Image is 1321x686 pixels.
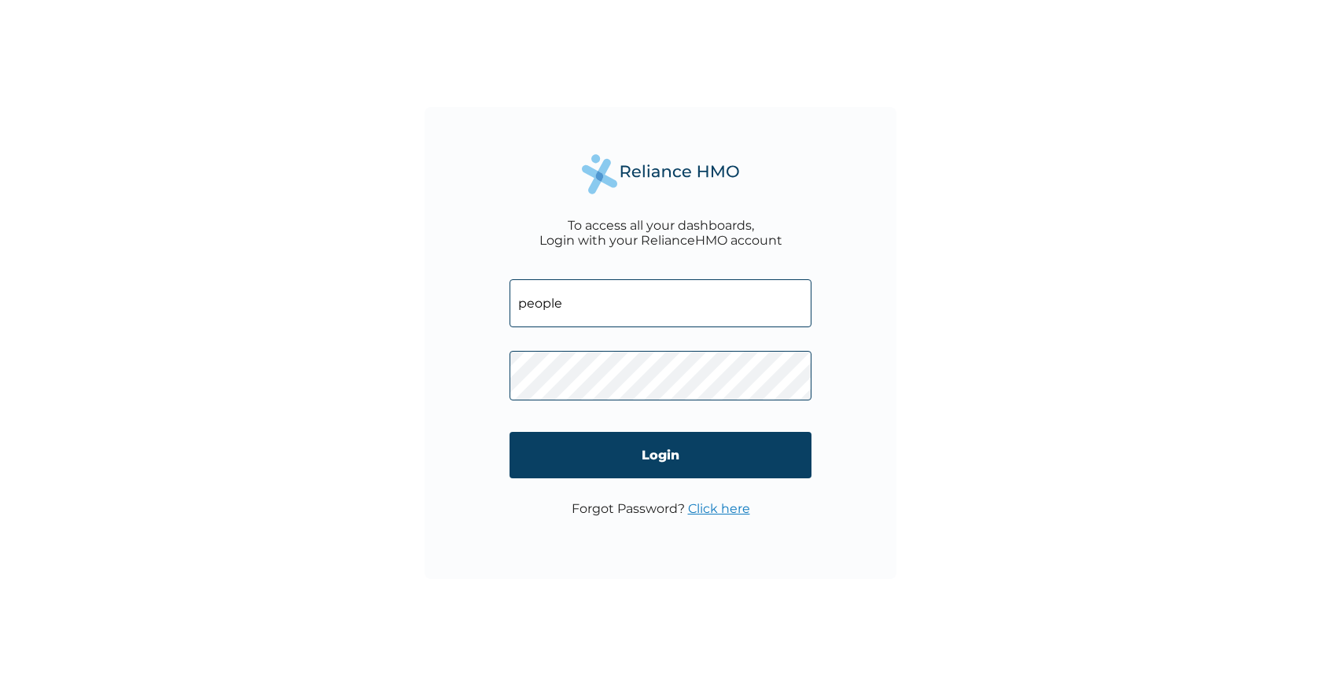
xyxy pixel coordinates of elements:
a: Click here [688,501,750,516]
input: Email address or HMO ID [510,279,811,327]
img: Reliance Health's Logo [582,154,739,194]
p: Forgot Password? [572,501,750,516]
div: To access all your dashboards, Login with your RelianceHMO account [539,218,782,248]
input: Login [510,432,811,478]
